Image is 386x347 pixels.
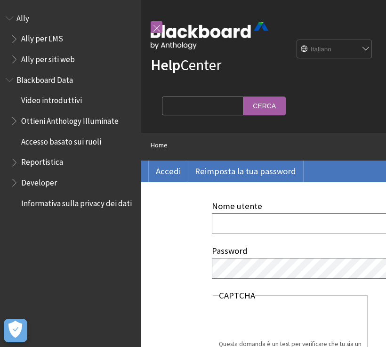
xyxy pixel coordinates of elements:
[16,10,29,23] span: Ally
[21,93,82,105] span: Video introduttivi
[6,10,136,67] nav: Book outline for Anthology Ally Help
[151,22,268,49] img: Blackboard by Anthology
[21,134,101,146] span: Accesso basato sui ruoli
[151,56,180,74] strong: Help
[21,175,57,187] span: Developer
[219,291,255,301] legend: CAPTCHA
[297,40,372,59] select: Site Language Selector
[21,31,63,44] span: Ally per LMS
[212,245,248,256] label: Password
[16,72,73,85] span: Blackboard Data
[151,139,168,151] a: Home
[6,72,136,211] nav: Book outline for Anthology Illuminate
[243,97,286,115] input: Cerca
[219,304,362,340] iframe: reCAPTCHA
[149,161,188,182] a: Accedi
[188,161,303,182] a: Reimposta la tua password
[21,51,75,64] span: Ally per siti web
[21,113,119,126] span: Ottieni Anthology Illuminate
[21,195,132,208] span: Informativa sulla privacy dei dati
[212,201,262,211] label: Nome utente
[21,154,63,167] span: Reportistica
[4,319,27,342] button: Apri preferenze
[151,56,221,74] a: HelpCenter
